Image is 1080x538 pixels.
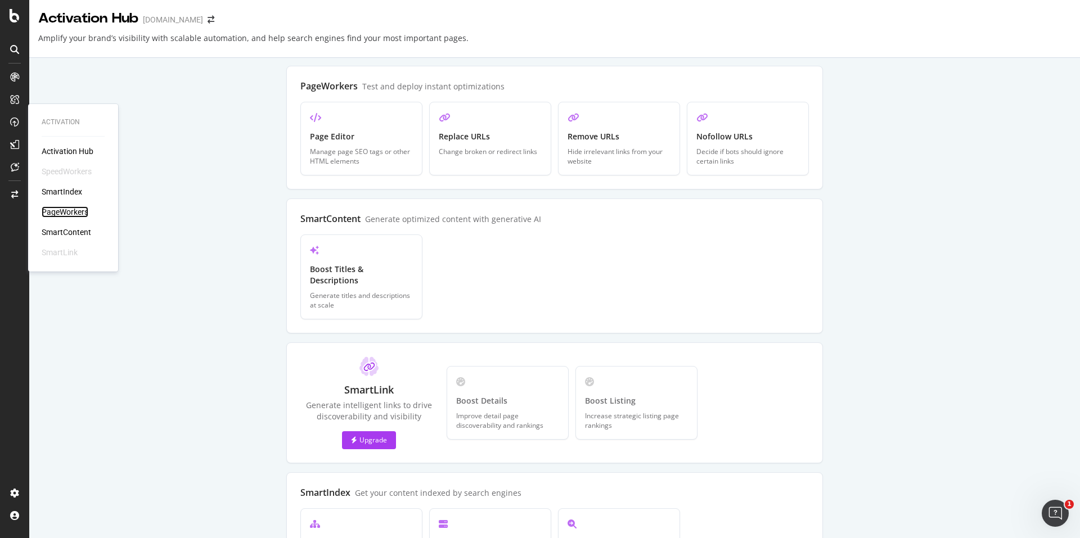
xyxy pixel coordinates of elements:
[42,247,78,258] div: SmartLink
[568,147,670,166] div: Hide irrelevant links from your website
[342,431,396,449] button: Upgrade
[1042,500,1069,527] iframe: Intercom live chat
[568,131,670,142] div: Remove URLs
[42,227,91,238] a: SmartContent
[359,356,379,376] img: ClT5ayua.svg
[696,147,799,166] div: Decide if bots should ignore certain links
[300,234,422,319] a: Boost Titles & DescriptionsGenerate titles and descriptions at scale
[585,395,688,406] div: Boost Listing
[585,411,688,430] div: Increase strategic listing page rankings
[429,102,551,175] a: Replace URLsChange broken or redirect links
[687,102,809,175] a: Nofollow URLsDecide if bots should ignore certain links
[558,102,680,175] a: Remove URLsHide irrelevant links from your website
[42,146,93,157] a: Activation Hub
[208,16,214,24] div: arrow-right-arrow-left
[696,131,799,142] div: Nofollow URLs
[42,166,92,177] div: SpeedWorkers
[310,291,413,310] div: Generate titles and descriptions at scale
[362,81,505,92] div: Test and deploy instant optimizations
[355,487,521,498] div: Get your content indexed by search engines
[1065,500,1074,509] span: 1
[42,186,82,197] a: SmartIndex
[42,117,105,127] div: Activation
[351,435,387,445] div: Upgrade
[300,80,358,92] div: PageWorkers
[456,411,559,430] div: Improve detail page discoverability and rankings
[456,395,559,406] div: Boost Details
[310,147,413,166] div: Manage page SEO tags or other HTML elements
[300,213,361,225] div: SmartContent
[38,9,138,28] div: Activation Hub
[310,131,413,142] div: Page Editor
[300,102,422,175] a: Page EditorManage page SEO tags or other HTML elements
[439,131,542,142] div: Replace URLs
[365,214,541,224] div: Generate optimized content with generative AI
[439,147,542,156] div: Change broken or redirect links
[300,400,438,422] div: Generate intelligent links to drive discoverability and visibility
[310,264,413,286] div: Boost Titles & Descriptions
[143,14,203,25] div: [DOMAIN_NAME]
[344,383,394,397] div: SmartLink
[38,33,469,53] div: Amplify your brand’s visibility with scalable automation, and help search engines find your most ...
[300,486,350,499] div: SmartIndex
[42,206,88,218] a: PageWorkers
